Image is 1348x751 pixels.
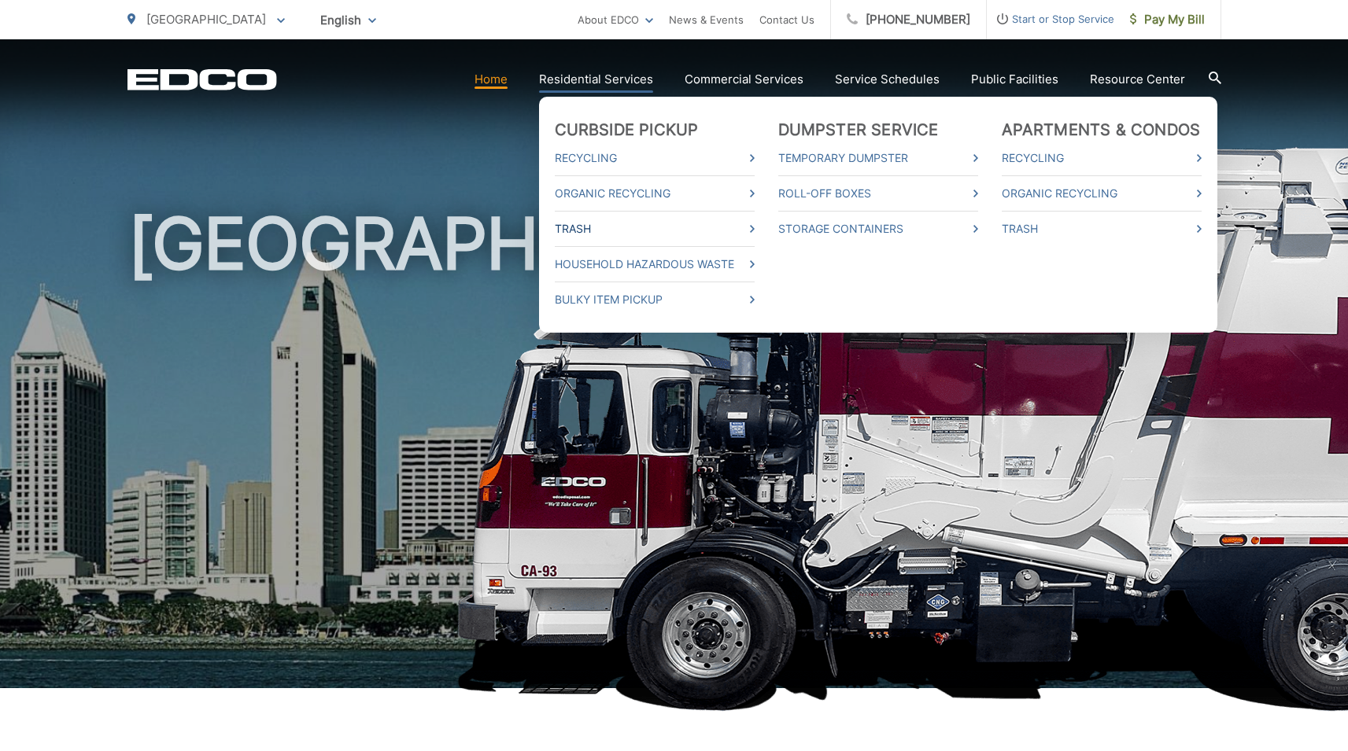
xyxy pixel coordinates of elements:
a: About EDCO [578,10,653,29]
a: Resource Center [1090,70,1185,89]
a: EDCD logo. Return to the homepage. [127,68,277,90]
a: News & Events [669,10,744,29]
a: Service Schedules [835,70,940,89]
a: Temporary Dumpster [778,149,978,168]
a: Trash [1002,219,1202,238]
a: Bulky Item Pickup [555,290,755,309]
a: Home [475,70,508,89]
a: Curbside Pickup [555,120,699,139]
a: Commercial Services [685,70,803,89]
span: Pay My Bill [1130,10,1205,29]
span: [GEOGRAPHIC_DATA] [146,12,266,27]
a: Trash [555,219,755,238]
a: Dumpster Service [778,120,939,139]
a: Organic Recycling [555,184,755,203]
a: Roll-Off Boxes [778,184,978,203]
h1: [GEOGRAPHIC_DATA] [127,204,1221,702]
span: English [308,6,388,34]
a: Public Facilities [971,70,1058,89]
a: Recycling [555,149,755,168]
a: Organic Recycling [1002,184,1202,203]
a: Recycling [1002,149,1202,168]
a: Apartments & Condos [1002,120,1201,139]
a: Storage Containers [778,219,978,238]
a: Contact Us [759,10,814,29]
a: Residential Services [539,70,653,89]
a: Household Hazardous Waste [555,255,755,274]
